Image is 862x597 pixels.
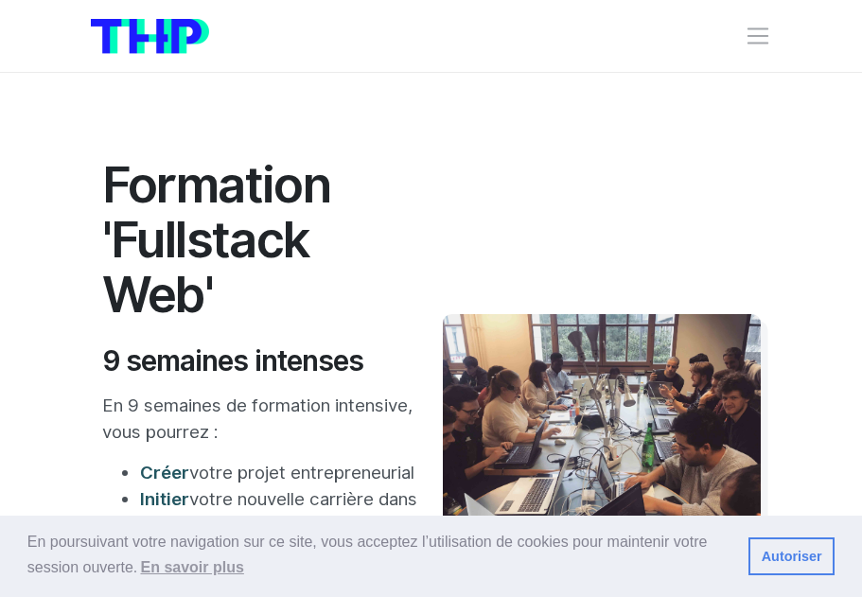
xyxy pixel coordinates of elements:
span: Créer [140,462,189,483]
h1: Formation 'Fullstack Web' [102,158,420,322]
a: dismiss cookie message [748,537,835,575]
a: learn more about cookies [137,553,247,582]
span: En poursuivant votre navigation sur ce site, vous acceptez l’utilisation de cookies pour mainteni... [27,531,733,582]
img: logo [91,19,209,54]
button: Toggle navigation [745,23,771,49]
img: Travail [443,314,761,574]
h2: 9 semaines intenses [102,343,420,378]
span: Initier [140,488,189,509]
li: votre nouvelle carrière dans le digital [140,485,420,538]
li: votre projet entrepreneurial [140,459,420,485]
p: En 9 semaines de formation intensive, vous pourrez : [102,392,420,445]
